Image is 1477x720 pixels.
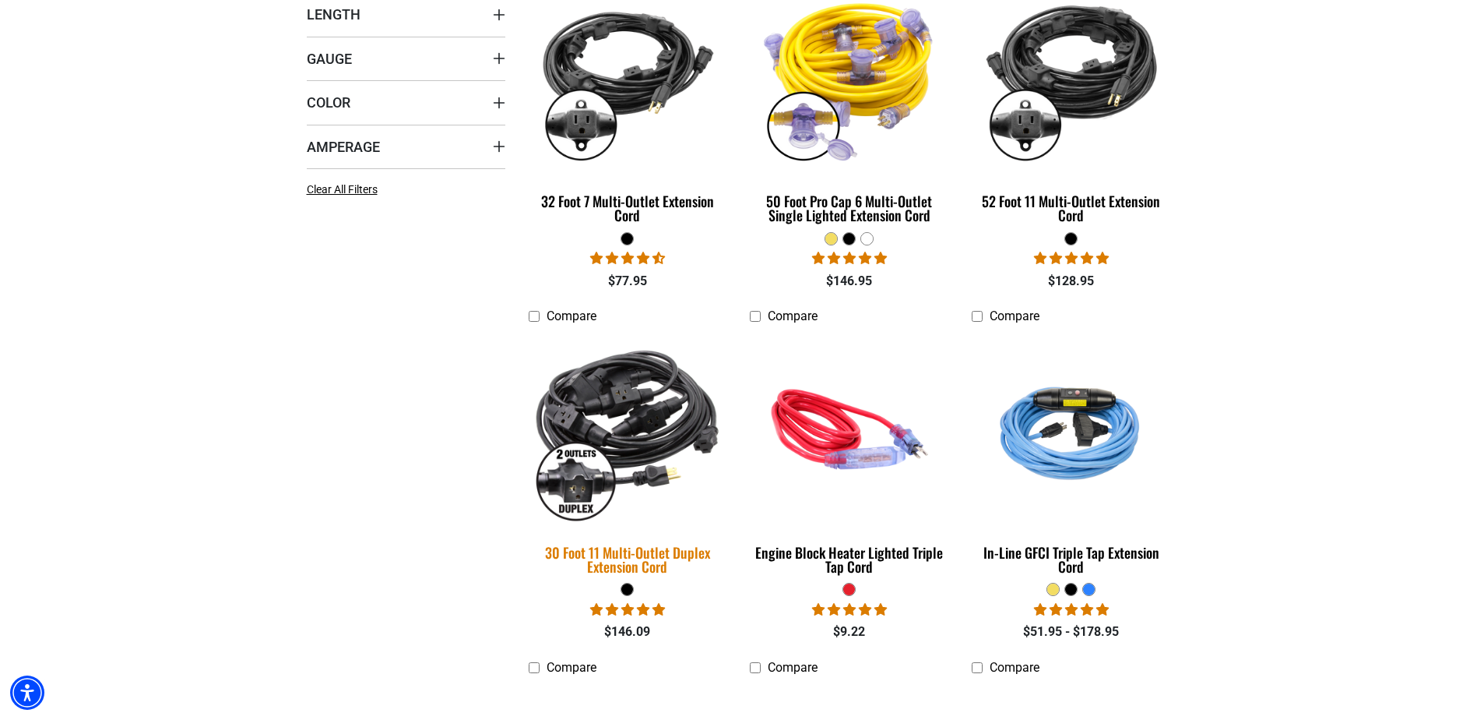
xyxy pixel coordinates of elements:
[529,623,727,641] div: $146.09
[972,545,1170,574] div: In-Line GFCI Triple Tap Extension Cord
[307,80,505,124] summary: Color
[972,623,1170,641] div: $51.95 - $178.95
[529,194,727,222] div: 32 Foot 7 Multi-Outlet Extension Cord
[1034,251,1109,266] span: 4.95 stars
[547,660,596,675] span: Compare
[590,251,665,266] span: 4.73 stars
[990,309,1039,323] span: Compare
[529,272,727,291] div: $77.95
[307,138,380,156] span: Amperage
[10,676,44,710] div: Accessibility Menu
[307,5,360,23] span: Length
[812,251,887,266] span: 4.80 stars
[972,272,1170,291] div: $128.95
[307,50,352,68] span: Gauge
[750,194,948,222] div: 50 Foot Pro Cap 6 Multi-Outlet Single Lighted Extension Cord
[529,332,727,583] a: black 30 Foot 11 Multi-Outlet Duplex Extension Cord
[307,183,378,196] span: Clear All Filters
[768,309,818,323] span: Compare
[750,272,948,291] div: $146.95
[1034,602,1109,617] span: 5.00 stars
[519,330,737,529] img: black
[750,545,948,574] div: Engine Block Heater Lighted Triple Tap Cord
[307,94,350,111] span: Color
[990,660,1039,675] span: Compare
[307,182,384,198] a: Clear All Filters
[307,37,505,80] summary: Gauge
[750,332,948,583] a: red Engine Block Heater Lighted Triple Tap Cord
[768,660,818,675] span: Compare
[750,623,948,641] div: $9.22
[529,545,727,574] div: 30 Foot 11 Multi-Outlet Duplex Extension Cord
[751,339,948,518] img: red
[972,194,1170,222] div: 52 Foot 11 Multi-Outlet Extension Cord
[547,309,596,323] span: Compare
[973,339,1169,518] img: Light Blue
[307,125,505,168] summary: Amperage
[590,602,665,617] span: 5.00 stars
[812,602,887,617] span: 5.00 stars
[972,332,1170,583] a: Light Blue In-Line GFCI Triple Tap Extension Cord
